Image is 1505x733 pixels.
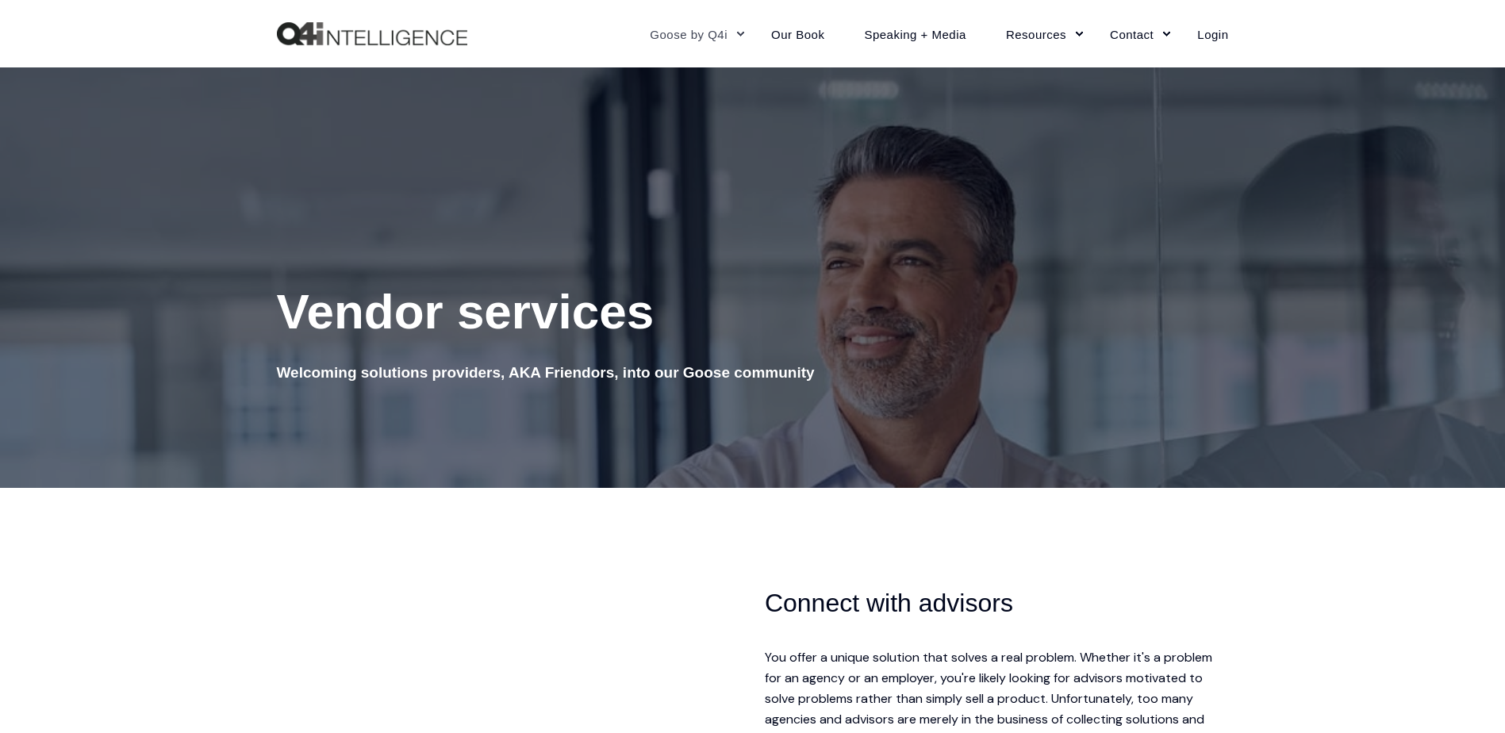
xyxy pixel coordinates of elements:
[277,22,467,46] img: Q4intelligence, LLC logo
[277,22,467,46] a: Back to Home
[277,361,1229,385] h5: Welcoming solutions providers, AKA Friendors, into our Goose community
[765,583,1229,624] h3: Connect with advisors
[277,284,655,339] span: Vendor services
